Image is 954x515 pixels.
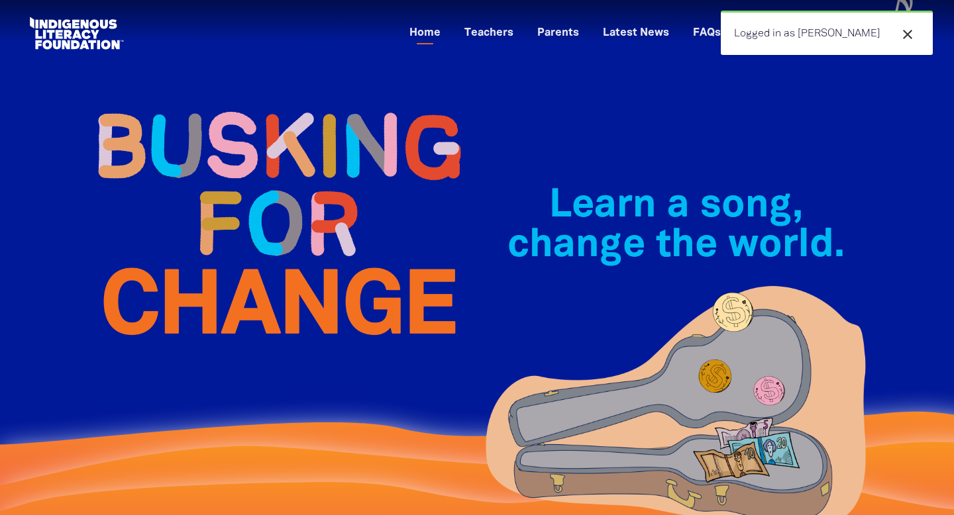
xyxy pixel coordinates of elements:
[900,26,916,42] i: close
[685,23,729,44] a: FAQs
[456,23,521,44] a: Teachers
[401,23,449,44] a: Home
[721,11,933,55] div: Logged in as [PERSON_NAME]
[507,188,845,264] span: Learn a song, change the world.
[529,23,587,44] a: Parents
[595,23,677,44] a: Latest News
[896,26,920,43] button: close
